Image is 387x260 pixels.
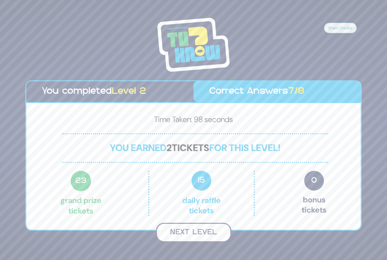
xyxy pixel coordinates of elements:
[324,23,357,33] button: Share Credits
[167,142,172,154] span: 2
[172,142,209,154] span: tickets
[192,171,211,191] span: 15
[288,87,305,96] span: 7/8
[302,171,327,216] p: Bonus tickets
[37,114,350,128] p: Time Taken: 98 seconds
[60,171,102,216] p: Grand Prize tickets
[71,171,91,192] span: 23
[110,142,281,154] span: You earned for this level!
[163,171,239,216] p: Daily Raffle tickets
[42,85,178,99] p: You completed
[209,85,345,99] p: Correct Answers
[156,223,231,242] button: Next Level
[157,18,230,72] img: Tournament Logo
[304,171,324,191] span: 0
[112,87,146,96] span: Level 2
